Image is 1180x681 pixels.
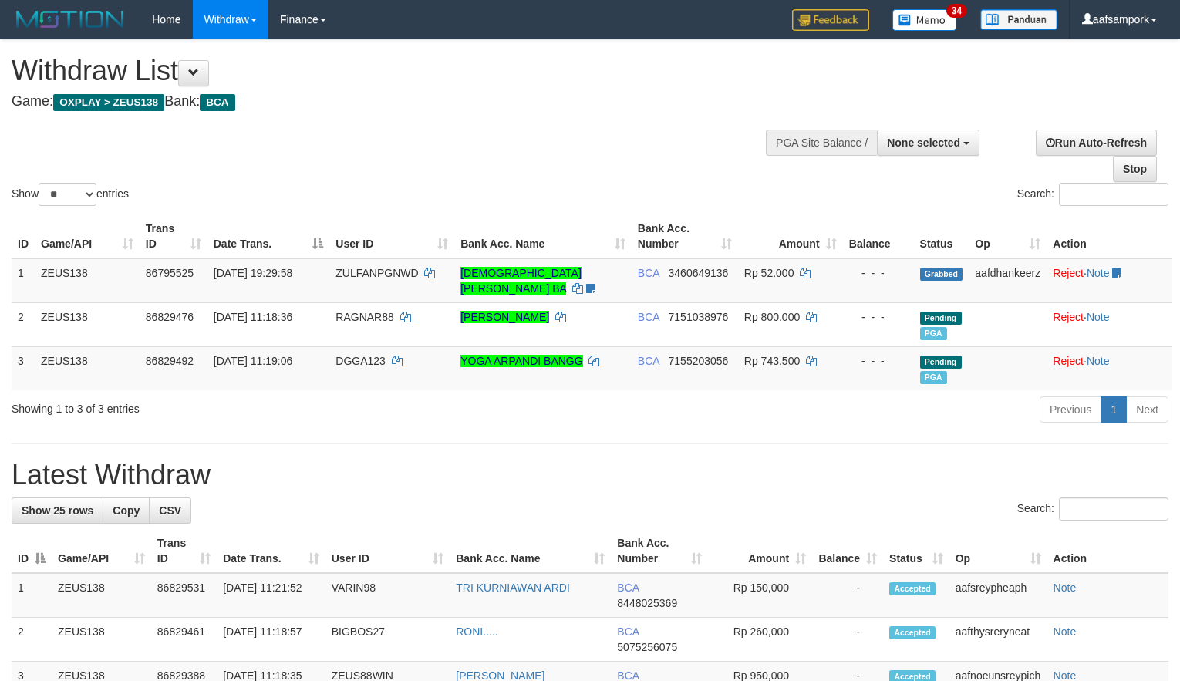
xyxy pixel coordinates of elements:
[920,327,947,340] span: Marked by aafnoeunsreypich
[1047,258,1172,303] td: ·
[812,618,883,662] td: -
[217,529,325,573] th: Date Trans.: activate to sort column ascending
[151,529,217,573] th: Trans ID: activate to sort column ascending
[744,311,800,323] span: Rp 800.000
[217,618,325,662] td: [DATE] 11:18:57
[1047,214,1172,258] th: Action
[708,529,813,573] th: Amount: activate to sort column ascending
[52,618,151,662] td: ZEUS138
[1017,183,1168,206] label: Search:
[103,497,150,524] a: Copy
[12,573,52,618] td: 1
[1054,625,1077,638] a: Note
[140,214,207,258] th: Trans ID: activate to sort column ascending
[877,130,979,156] button: None selected
[920,371,947,384] span: Marked by aafnoeunsreypich
[914,214,969,258] th: Status
[207,214,330,258] th: Date Trans.: activate to sort column descending
[617,582,639,594] span: BCA
[1053,267,1084,279] a: Reject
[460,355,582,367] a: YOGA ARPANDI BANGG
[617,641,677,653] span: Copy 5075256075 to clipboard
[1087,267,1110,279] a: Note
[920,312,962,325] span: Pending
[12,460,1168,491] h1: Latest Withdraw
[889,582,936,595] span: Accepted
[969,258,1047,303] td: aafdhankeerz
[146,311,194,323] span: 86829476
[889,626,936,639] span: Accepted
[1047,346,1172,390] td: ·
[969,214,1047,258] th: Op: activate to sort column ascending
[892,9,957,31] img: Button%20Memo.svg
[920,268,963,281] span: Grabbed
[450,529,611,573] th: Bank Acc. Name: activate to sort column ascending
[12,183,129,206] label: Show entries
[460,311,549,323] a: [PERSON_NAME]
[812,573,883,618] td: -
[456,625,497,638] a: RONI.....
[1047,529,1168,573] th: Action
[12,214,35,258] th: ID
[329,214,454,258] th: User ID: activate to sort column ascending
[325,529,450,573] th: User ID: activate to sort column ascending
[53,94,164,111] span: OXPLAY > ZEUS138
[669,267,729,279] span: Copy 3460649136 to clipboard
[12,529,52,573] th: ID: activate to sort column descending
[1087,355,1110,367] a: Note
[325,573,450,618] td: VARIN98
[887,137,960,149] span: None selected
[669,355,729,367] span: Copy 7155203056 to clipboard
[980,9,1057,30] img: panduan.png
[52,573,151,618] td: ZEUS138
[946,4,967,18] span: 34
[1059,183,1168,206] input: Search:
[151,573,217,618] td: 86829531
[849,265,908,281] div: - - -
[12,94,771,110] h4: Game: Bank:
[35,258,140,303] td: ZEUS138
[35,214,140,258] th: Game/API: activate to sort column ascending
[1017,497,1168,521] label: Search:
[920,356,962,369] span: Pending
[151,618,217,662] td: 86829461
[843,214,914,258] th: Balance
[638,311,659,323] span: BCA
[738,214,843,258] th: Amount: activate to sort column ascending
[638,355,659,367] span: BCA
[22,504,93,517] span: Show 25 rows
[708,573,813,618] td: Rp 150,000
[744,267,794,279] span: Rp 52.000
[949,618,1047,662] td: aafthysreryneat
[766,130,877,156] div: PGA Site Balance /
[1047,302,1172,346] td: ·
[1113,156,1157,182] a: Stop
[1036,130,1157,156] a: Run Auto-Refresh
[1053,311,1084,323] a: Reject
[1087,311,1110,323] a: Note
[460,267,582,295] a: [DEMOGRAPHIC_DATA][PERSON_NAME] BA
[1101,396,1127,423] a: 1
[35,346,140,390] td: ZEUS138
[708,618,813,662] td: Rp 260,000
[52,529,151,573] th: Game/API: activate to sort column ascending
[200,94,234,111] span: BCA
[217,573,325,618] td: [DATE] 11:21:52
[1053,355,1084,367] a: Reject
[214,267,292,279] span: [DATE] 19:29:58
[1126,396,1168,423] a: Next
[883,529,949,573] th: Status: activate to sort column ascending
[149,497,191,524] a: CSV
[1040,396,1101,423] a: Previous
[325,618,450,662] td: BIGBOS27
[146,355,194,367] span: 86829492
[12,395,480,416] div: Showing 1 to 3 of 3 entries
[214,311,292,323] span: [DATE] 11:18:36
[12,56,771,86] h1: Withdraw List
[12,8,129,31] img: MOTION_logo.png
[12,497,103,524] a: Show 25 rows
[214,355,292,367] span: [DATE] 11:19:06
[812,529,883,573] th: Balance: activate to sort column ascending
[1059,497,1168,521] input: Search:
[12,302,35,346] td: 2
